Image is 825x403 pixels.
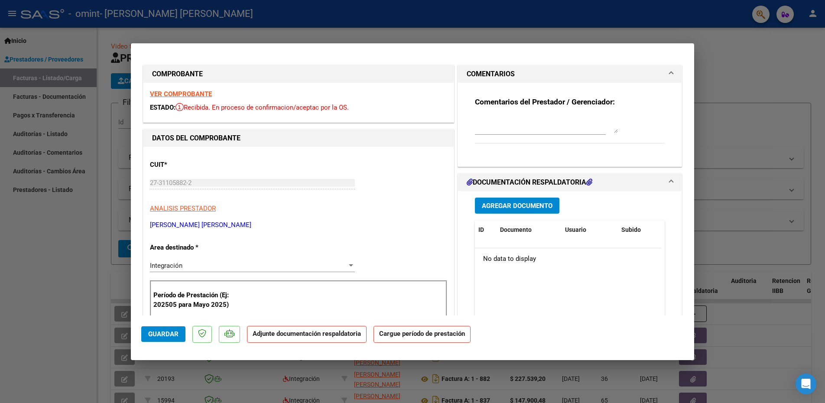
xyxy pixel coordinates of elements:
strong: Comentarios del Prestador / Gerenciador: [475,97,615,106]
span: Agregar Documento [482,202,552,210]
button: Agregar Documento [475,198,559,214]
div: No data to display [475,248,661,270]
mat-expansion-panel-header: COMENTARIOS [458,65,682,83]
mat-expansion-panel-header: DOCUMENTACIÓN RESPALDATORIA [458,174,682,191]
button: Guardar [141,326,185,342]
span: Documento [500,226,532,233]
strong: COMPROBANTE [152,70,203,78]
span: ANALISIS PRESTADOR [150,205,216,212]
p: Area destinado * [150,243,239,253]
datatable-header-cell: Subido [618,221,661,239]
span: Guardar [148,330,179,338]
h1: COMENTARIOS [467,69,515,79]
span: Recibida. En proceso de confirmacion/aceptac por la OS. [175,104,349,111]
div: COMENTARIOS [458,83,682,166]
datatable-header-cell: Documento [497,221,562,239]
span: Integración [150,262,182,270]
div: Open Intercom Messenger [796,374,816,394]
span: Subido [621,226,641,233]
a: VER COMPROBANTE [150,90,212,98]
span: ESTADO: [150,104,175,111]
span: Usuario [565,226,586,233]
strong: Adjunte documentación respaldatoria [253,330,361,338]
span: ID [478,226,484,233]
strong: Cargue período de prestación [374,326,471,343]
strong: DATOS DEL COMPROBANTE [152,134,240,142]
p: CUIT [150,160,239,170]
div: DOCUMENTACIÓN RESPALDATORIA [458,191,682,371]
p: [PERSON_NAME] [PERSON_NAME] [150,220,447,230]
datatable-header-cell: ID [475,221,497,239]
h1: DOCUMENTACIÓN RESPALDATORIA [467,177,592,188]
datatable-header-cell: Usuario [562,221,618,239]
p: Período de Prestación (Ej: 202505 para Mayo 2025) [153,290,240,310]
